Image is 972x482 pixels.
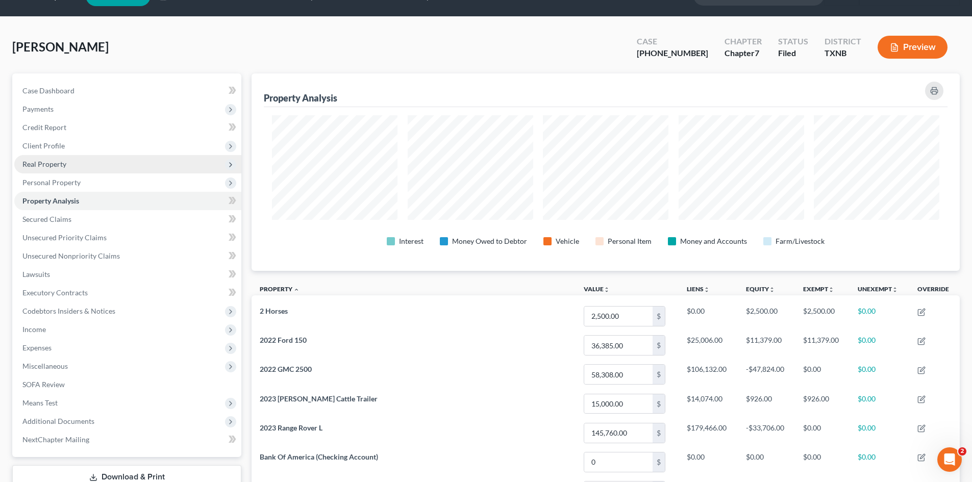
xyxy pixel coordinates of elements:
[653,452,665,472] div: $
[850,418,909,447] td: $0.00
[653,307,665,326] div: $
[958,447,966,455] span: 2
[878,36,948,59] button: Preview
[22,270,50,278] span: Lawsuits
[14,284,241,302] a: Executory Contracts
[264,92,337,104] div: Property Analysis
[738,360,795,389] td: -$47,824.00
[14,118,241,137] a: Credit Report
[795,389,850,418] td: $926.00
[22,123,66,132] span: Credit Report
[584,307,653,326] input: 0.00
[604,287,610,293] i: unfold_more
[769,287,775,293] i: unfold_more
[22,233,107,242] span: Unsecured Priority Claims
[399,236,423,246] div: Interest
[260,365,312,373] span: 2022 GMC 2500
[22,160,66,168] span: Real Property
[584,423,653,443] input: 0.00
[738,389,795,418] td: $926.00
[12,39,109,54] span: [PERSON_NAME]
[22,105,54,113] span: Payments
[260,394,378,403] span: 2023 [PERSON_NAME] Cattle Trailer
[22,417,94,425] span: Additional Documents
[584,365,653,384] input: 0.00
[14,229,241,247] a: Unsecured Priority Claims
[937,447,962,472] iframe: Intercom live chat
[22,325,46,334] span: Income
[22,251,120,260] span: Unsecured Nonpriority Claims
[584,394,653,414] input: 0.00
[22,398,58,407] span: Means Test
[738,418,795,447] td: -$33,706.00
[637,47,708,59] div: [PHONE_NUMBER]
[858,285,898,293] a: Unexemptunfold_more
[850,360,909,389] td: $0.00
[22,307,115,315] span: Codebtors Insiders & Notices
[22,141,65,150] span: Client Profile
[755,48,759,58] span: 7
[260,423,322,432] span: 2023 Range Rover L
[14,375,241,394] a: SOFA Review
[803,285,834,293] a: Exemptunfold_more
[22,435,89,444] span: NextChapter Mailing
[725,47,762,59] div: Chapter
[825,47,861,59] div: TXNB
[22,215,71,223] span: Secured Claims
[14,82,241,100] a: Case Dashboard
[687,285,710,293] a: Liensunfold_more
[22,380,65,389] span: SOFA Review
[825,36,861,47] div: District
[22,196,79,205] span: Property Analysis
[892,287,898,293] i: unfold_more
[850,301,909,331] td: $0.00
[679,447,738,476] td: $0.00
[14,265,241,284] a: Lawsuits
[725,36,762,47] div: Chapter
[14,192,241,210] a: Property Analysis
[778,47,808,59] div: Filed
[795,331,850,360] td: $11,379.00
[653,423,665,443] div: $
[778,36,808,47] div: Status
[679,360,738,389] td: $106,132.00
[22,288,88,297] span: Executory Contracts
[679,389,738,418] td: $14,074.00
[22,362,68,370] span: Miscellaneous
[850,447,909,476] td: $0.00
[746,285,775,293] a: Equityunfold_more
[556,236,579,246] div: Vehicle
[14,210,241,229] a: Secured Claims
[637,36,708,47] div: Case
[704,287,710,293] i: unfold_more
[260,336,307,344] span: 2022 Ford 150
[452,236,527,246] div: Money Owed to Debtor
[909,279,960,302] th: Override
[795,418,850,447] td: $0.00
[738,301,795,331] td: $2,500.00
[828,287,834,293] i: unfold_more
[608,236,652,246] div: Personal Item
[795,301,850,331] td: $2,500.00
[14,247,241,265] a: Unsecured Nonpriority Claims
[679,418,738,447] td: $179,466.00
[22,178,81,187] span: Personal Property
[293,287,300,293] i: expand_less
[795,447,850,476] td: $0.00
[584,285,610,293] a: Valueunfold_more
[850,331,909,360] td: $0.00
[14,430,241,449] a: NextChapter Mailing
[679,301,738,331] td: $0.00
[850,389,909,418] td: $0.00
[653,394,665,414] div: $
[22,86,74,95] span: Case Dashboard
[260,452,378,461] span: Bank Of America (Checking Account)
[795,360,850,389] td: $0.00
[679,331,738,360] td: $25,006.00
[738,331,795,360] td: $11,379.00
[738,447,795,476] td: $0.00
[260,307,288,315] span: 2 Horses
[776,236,825,246] div: Farm/Livestock
[584,452,653,472] input: 0.00
[680,236,747,246] div: Money and Accounts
